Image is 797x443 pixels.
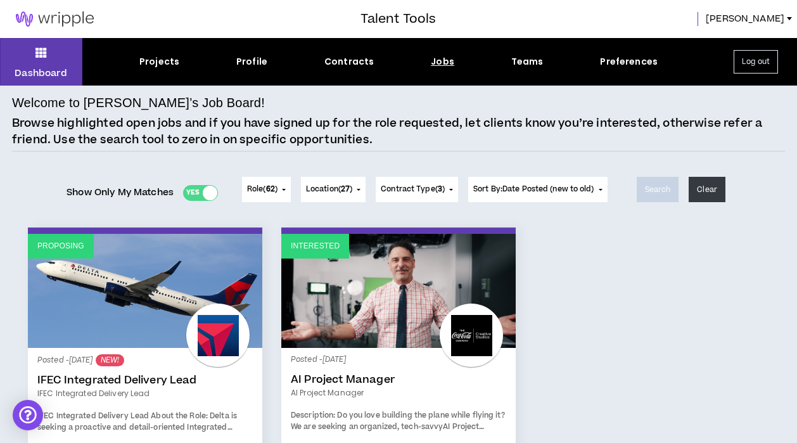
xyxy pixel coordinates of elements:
[37,411,149,421] strong: IFEC Integrated Delivery Lead
[301,177,366,202] button: Location(27)
[28,234,262,348] a: Proposing
[12,93,265,112] h4: Welcome to [PERSON_NAME]’s Job Board!
[438,184,442,195] span: 3
[67,183,174,202] span: Show Only My Matches
[600,55,658,68] div: Preferences
[236,55,267,68] div: Profile
[96,354,124,366] sup: NEW!
[291,354,506,366] p: Posted - [DATE]
[376,177,458,202] button: Contract Type(3)
[468,177,608,202] button: Sort By:Date Posted (new to old)
[341,184,350,195] span: 27
[324,55,374,68] div: Contracts
[37,374,253,387] a: IFEC Integrated Delivery Lead
[360,10,436,29] h3: Talent Tools
[139,55,179,68] div: Projects
[291,373,506,386] a: AI Project Manager
[151,411,208,421] strong: About the Role:
[266,184,275,195] span: 62
[281,234,516,348] a: Interested
[637,177,679,202] button: Search
[473,184,594,195] span: Sort By: Date Posted (new to old)
[381,184,445,195] span: Contract Type ( )
[291,410,505,432] span: Do you love building the plane while flying it? We are seeking an organized, tech-savvy
[13,400,43,430] div: Open Intercom Messenger
[306,184,352,195] span: Location ( )
[242,177,291,202] button: Role(62)
[291,410,335,421] strong: Description:
[15,67,67,80] p: Dashboard
[291,387,506,399] a: AI Project Manager
[37,240,84,252] p: Proposing
[706,12,784,26] span: [PERSON_NAME]
[689,177,725,202] button: Clear
[734,50,778,74] button: Log out
[247,184,277,195] span: Role ( )
[511,55,544,68] div: Teams
[37,354,253,366] p: Posted - [DATE]
[291,240,340,252] p: Interested
[12,115,785,148] p: Browse highlighted open jobs and if you have signed up for the role requested, let clients know y...
[37,388,253,399] a: IFEC Integrated Delivery Lead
